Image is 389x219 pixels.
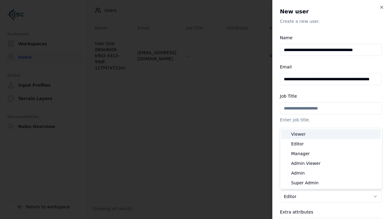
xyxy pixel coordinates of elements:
[291,131,306,137] span: Viewer
[291,170,305,176] span: Admin
[291,180,318,186] span: Super Admin
[291,151,310,157] span: Manager
[291,160,321,166] span: Admin Viewer
[291,141,304,147] span: Editor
